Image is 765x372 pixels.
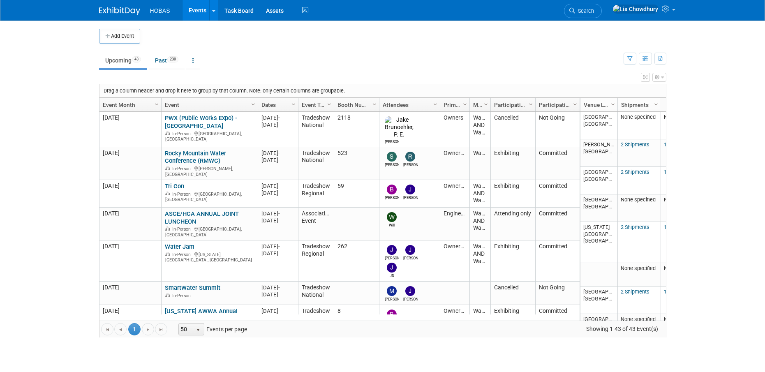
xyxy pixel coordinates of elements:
div: [DATE] [261,157,294,164]
td: Not Going [535,112,580,147]
a: Booth Number [337,98,374,112]
img: In-Person Event [165,252,170,256]
a: Column Settings [608,98,617,110]
img: In-Person Event [165,293,170,297]
span: Column Settings [432,101,439,108]
a: Column Settings [325,98,334,110]
td: Exhibiting [490,180,535,208]
span: Column Settings [572,101,578,108]
div: Drag a column header and drop it here to group by that column. Note: only certain columns are gro... [99,84,666,97]
td: Tradeshow Regional [298,240,334,282]
td: Exhibiting [490,240,535,282]
img: Bryant Welch [387,185,397,194]
div: [GEOGRAPHIC_DATA], [GEOGRAPHIC_DATA] [165,130,254,142]
a: Column Settings [652,98,661,110]
img: Jeffrey LeBlanc [405,286,415,296]
td: Water AND Wastewater [469,180,490,208]
td: Not Going [535,282,580,305]
a: 2 Shipments [621,289,649,295]
a: Primary Attendees [444,98,464,112]
td: Exhibiting [490,147,535,180]
div: Jeffrey LeBlanc [403,296,418,302]
td: 523 [334,147,379,180]
td: Owners/Engineers [440,240,469,282]
a: 2 Shipments [621,141,649,148]
div: Joe Tipton [385,255,399,261]
a: 2 Shipments [621,169,649,175]
span: In-Person [172,293,193,298]
span: Go to the previous page [117,326,124,333]
td: Committed [535,180,580,208]
td: Tradeshow Regional [298,180,334,208]
div: Will Stafford [385,222,399,228]
img: Stephen Alston [387,152,397,162]
span: select [195,327,201,333]
div: [DATE] [261,114,294,121]
td: Exhibiting [490,305,535,338]
div: Jeffrey LeBlanc [403,194,418,201]
span: 43 [132,56,141,62]
a: 1 Giveaway [664,224,690,230]
td: [GEOGRAPHIC_DATA], [GEOGRAPHIC_DATA] [580,194,617,222]
img: Jake Brunoehler, P. E. [385,116,414,139]
div: [DATE] [261,217,294,224]
span: Events per page [168,323,255,335]
a: Participation Type [494,98,530,112]
div: [DATE] [261,121,294,128]
td: Water AND Wastewater [469,240,490,282]
td: [GEOGRAPHIC_DATA], [GEOGRAPHIC_DATA] [580,112,617,139]
span: - [278,243,280,250]
div: Mike Bussio [385,296,399,302]
span: Column Settings [653,101,659,108]
a: Market [473,98,485,112]
span: Column Settings [527,101,534,108]
td: 262 [334,240,379,282]
a: Column Settings [526,98,535,110]
img: In-Person Event [165,131,170,135]
a: SmartWater Summit [165,284,220,291]
div: [DATE] [261,284,294,291]
span: In-Person [172,166,193,171]
a: Participation [539,98,574,112]
td: [DATE] [99,305,161,338]
div: Rene Garcia [403,162,418,168]
img: Lia Chowdhury [612,5,659,14]
div: [DATE] [261,150,294,157]
a: Go to the previous page [114,323,127,335]
img: Will Stafford [387,212,397,222]
span: None specified [621,196,656,203]
div: [DATE] [261,307,294,314]
div: [DATE] [261,250,294,257]
img: JD Demore [387,263,397,273]
a: PWX (Public Works Expo) - [GEOGRAPHIC_DATA] [165,114,237,129]
span: Column Settings [326,101,333,108]
span: None specified [664,196,699,203]
td: Owners/Engineers [440,147,469,180]
a: Go to the last page [155,323,167,335]
a: Column Settings [571,98,580,110]
td: Association Event [298,208,334,240]
img: Rene Garcia [405,152,415,162]
span: Go to the first page [104,326,111,333]
span: Go to the next page [145,326,151,333]
div: Jeffrey LeBlanc [403,255,418,261]
a: Column Settings [460,98,469,110]
td: [DATE] [99,208,161,240]
a: Past230 [149,53,185,68]
span: - [278,284,280,291]
td: Owners/Engineers [440,180,469,208]
span: None specified [664,114,699,120]
td: Engineers [440,208,469,240]
span: In-Person [172,131,193,136]
a: 2 Shipments [621,224,649,230]
td: Water AND Wastewater [469,112,490,147]
a: Search [564,4,602,18]
span: Column Settings [610,101,616,108]
a: ASCE/HCA ANNUAL JOINT LUNCHEON [165,210,239,225]
td: [GEOGRAPHIC_DATA], [GEOGRAPHIC_DATA] [580,314,617,342]
span: HOBAS [150,7,170,14]
td: [GEOGRAPHIC_DATA], [GEOGRAPHIC_DATA] [580,287,617,314]
span: - [278,210,280,217]
div: [DATE] [261,183,294,189]
span: - [278,308,280,314]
